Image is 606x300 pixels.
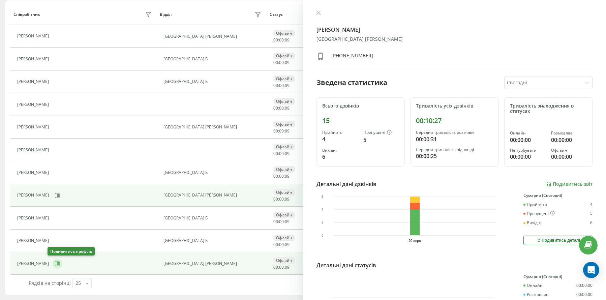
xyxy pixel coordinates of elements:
[285,128,290,134] span: 09
[416,135,493,143] div: 00:00:31
[279,264,284,270] span: 00
[590,211,593,216] div: 5
[163,34,263,39] div: [GEOGRAPHIC_DATA] [PERSON_NAME]
[551,136,587,144] div: 00:00:00
[523,236,593,245] button: Подивитись деталі
[285,196,290,202] span: 09
[416,147,493,152] div: Середня тривалість відповіді
[523,211,555,216] div: Пропущені
[285,242,290,247] span: 09
[163,170,263,175] div: [GEOGRAPHIC_DATA] Б
[273,76,295,82] div: Офлайн
[285,83,290,88] span: 09
[17,148,51,152] div: [PERSON_NAME]
[17,238,51,243] div: [PERSON_NAME]
[316,78,387,88] div: Зведена статистика
[285,60,290,65] span: 09
[322,130,358,135] div: Прийнято
[273,173,278,179] span: 00
[163,216,263,220] div: [GEOGRAPHIC_DATA] Б
[160,12,172,17] div: Відділ
[273,60,290,65] div: : :
[17,261,51,266] div: [PERSON_NAME]
[17,125,51,129] div: [PERSON_NAME]
[279,242,284,247] span: 00
[523,193,593,198] div: Сумарно (Сьогодні)
[316,261,376,269] div: Детальні дані статусів
[322,153,358,161] div: 6
[163,125,263,129] div: [GEOGRAPHIC_DATA] [PERSON_NAME]
[523,274,593,279] div: Сумарно (Сьогодні)
[273,129,290,133] div: : :
[75,280,81,287] div: 25
[546,181,593,187] a: Подивитись звіт
[331,52,373,62] div: [PHONE_NUMBER]
[273,235,295,241] div: Офлайн
[279,196,284,202] span: 00
[48,247,95,256] div: Подивитись профіль
[17,57,51,61] div: [PERSON_NAME]
[523,283,543,288] div: Онлайн
[285,105,290,111] span: 09
[273,212,295,218] div: Офлайн
[273,242,278,247] span: 00
[363,136,399,144] div: 5
[285,219,290,224] span: 09
[163,57,263,61] div: [GEOGRAPHIC_DATA] Б
[316,36,593,42] div: [GEOGRAPHIC_DATA] [PERSON_NAME]
[285,151,290,156] span: 09
[273,38,290,42] div: : :
[408,239,421,243] text: 20 серп
[510,103,587,115] div: Тривалість знаходження в статусах
[279,219,284,224] span: 00
[273,242,290,247] div: : :
[273,174,290,179] div: : :
[273,144,295,150] div: Офлайн
[273,30,295,36] div: Офлайн
[523,220,541,225] div: Вихідні
[416,117,493,125] div: 00:10:27
[273,98,295,104] div: Офлайн
[536,238,580,243] div: Подивитись деталі
[416,152,493,160] div: 00:00:25
[17,193,51,198] div: [PERSON_NAME]
[273,60,278,65] span: 00
[551,153,587,161] div: 00:00:00
[279,83,284,88] span: 00
[523,292,548,297] div: Розмовляє
[279,60,284,65] span: 00
[273,121,295,127] div: Офлайн
[416,130,493,135] div: Середня тривалість розмови
[273,197,290,202] div: : :
[510,153,546,161] div: 00:00:00
[363,130,399,136] div: Пропущені
[29,280,71,286] span: Рядків на сторінці
[279,105,284,111] span: 00
[322,103,399,109] div: Всього дзвінків
[583,262,599,278] div: Open Intercom Messenger
[322,117,399,125] div: 15
[322,220,324,224] text: 2
[273,128,278,134] span: 00
[551,148,587,153] div: Офлайн
[17,102,51,107] div: [PERSON_NAME]
[279,37,284,43] span: 00
[322,148,358,153] div: Вихідні
[279,173,284,179] span: 00
[17,34,51,38] div: [PERSON_NAME]
[273,219,278,224] span: 00
[273,53,295,59] div: Офлайн
[273,83,278,88] span: 00
[163,261,263,266] div: [GEOGRAPHIC_DATA] [PERSON_NAME]
[285,173,290,179] span: 09
[273,196,278,202] span: 00
[590,202,593,207] div: 4
[270,12,283,17] div: Статус
[316,180,376,188] div: Детальні дані дзвінків
[273,265,290,270] div: : :
[510,136,546,144] div: 00:00:00
[273,264,278,270] span: 00
[163,79,263,84] div: [GEOGRAPHIC_DATA] Б
[322,234,324,237] text: 0
[316,26,593,34] h4: [PERSON_NAME]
